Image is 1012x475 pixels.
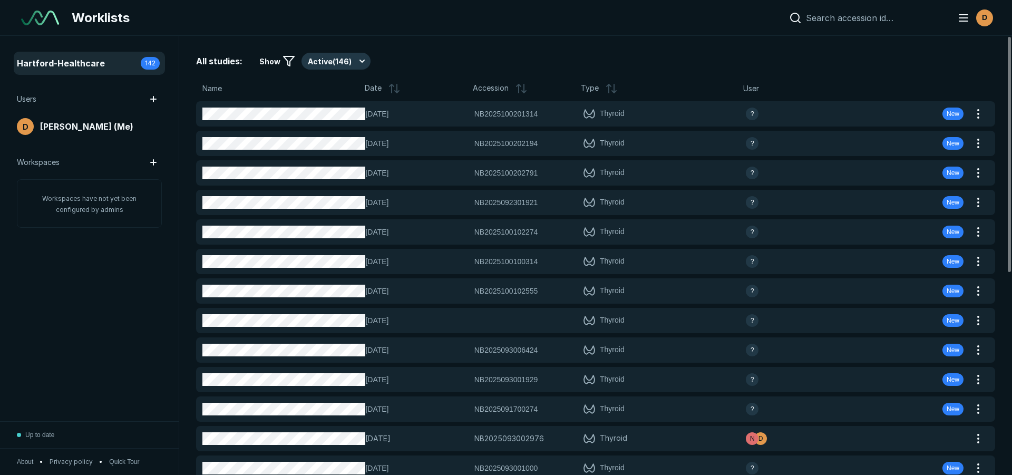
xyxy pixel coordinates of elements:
[50,457,93,467] a: Privacy policy
[751,345,754,355] span: ?
[746,167,758,179] div: avatar-name
[942,137,964,150] div: New
[365,197,468,208] span: [DATE]
[947,286,959,296] span: New
[751,139,754,148] span: ?
[474,374,538,385] span: NB2025093001929
[474,433,544,444] span: NB2025093002976
[474,167,538,179] span: NB2025100202791
[751,286,754,296] span: ?
[15,116,164,137] a: avatar-name[PERSON_NAME] (Me)
[474,403,538,415] span: NB2025091700274
[301,53,371,70] button: Active(146)
[746,108,758,120] div: avatar-name
[600,167,625,179] span: Thyroid
[365,138,468,149] span: [DATE]
[42,195,137,214] span: Workspaces have not yet been configured by admins
[474,285,538,297] span: NB2025100102555
[17,93,36,105] span: Users
[951,7,995,28] button: avatar-name
[751,168,754,178] span: ?
[600,108,625,120] span: Thyroid
[746,403,758,415] div: avatar-name
[365,433,468,444] span: [DATE]
[947,198,959,207] span: New
[754,432,767,445] div: avatar-name
[746,196,758,209] div: avatar-name
[600,196,625,209] span: Thyroid
[365,462,468,474] span: [DATE]
[746,226,758,238] div: avatar-name
[474,226,538,238] span: NB2025100102274
[365,167,468,179] span: [DATE]
[196,55,242,67] span: All studies:
[942,373,964,386] div: New
[758,434,763,443] span: D
[947,463,959,473] span: New
[806,13,945,23] input: Search accession id…
[196,131,970,156] button: [DATE]NB2025100202194Thyroidavatar-nameNew
[600,344,625,356] span: Thyroid
[600,285,625,297] span: Thyroid
[750,434,755,443] span: N
[942,285,964,297] div: New
[365,344,468,356] span: [DATE]
[751,257,754,266] span: ?
[751,375,754,384] span: ?
[600,226,625,238] span: Thyroid
[474,197,538,208] span: NB2025092301921
[259,56,280,67] span: Show
[942,462,964,474] div: New
[581,82,599,95] span: Type
[743,83,759,94] span: User
[942,314,964,327] div: New
[196,278,970,304] button: [DATE]NB2025100102555Thyroidavatar-nameNew
[942,108,964,120] div: New
[947,139,959,148] span: New
[196,190,970,215] button: [DATE]NB2025092301921Thyroidavatar-nameNew
[196,367,970,392] button: [DATE]NB2025093001929Thyroidavatar-nameNew
[746,462,758,474] div: avatar-name
[746,314,758,327] div: avatar-name
[40,120,133,133] span: [PERSON_NAME] (Me)
[947,109,959,119] span: New
[751,227,754,237] span: ?
[942,167,964,179] div: New
[196,337,970,363] button: [DATE]NB2025093006424Thyroidavatar-nameNew
[202,83,222,94] span: Name
[196,396,970,422] button: [DATE]NB2025091700274Thyroidavatar-nameNew
[21,11,59,25] img: See-Mode Logo
[947,316,959,325] span: New
[145,59,155,68] span: 142
[947,345,959,355] span: New
[40,457,43,467] span: •
[751,316,754,325] span: ?
[947,375,959,384] span: New
[976,9,993,26] div: avatar-name
[23,121,28,132] span: D
[109,457,139,467] button: Quick Tour
[474,108,538,120] span: NB2025100201314
[365,82,382,95] span: Date
[751,404,754,414] span: ?
[751,109,754,119] span: ?
[982,12,987,23] span: D
[947,227,959,237] span: New
[365,226,468,238] span: [DATE]
[942,344,964,356] div: New
[365,285,468,297] span: [DATE]
[196,249,970,274] button: [DATE]NB2025100100314Thyroidavatar-nameNew
[99,457,103,467] span: •
[17,157,60,168] span: Workspaces
[751,463,754,473] span: ?
[600,432,627,445] span: Thyroid
[942,196,964,209] div: New
[474,256,538,267] span: NB2025100100314
[141,57,160,70] div: 142
[196,160,970,186] button: [DATE]NB2025100202791Thyroidavatar-nameNew
[947,257,959,266] span: New
[746,432,758,445] div: avatar-name
[942,255,964,268] div: New
[17,457,33,467] span: About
